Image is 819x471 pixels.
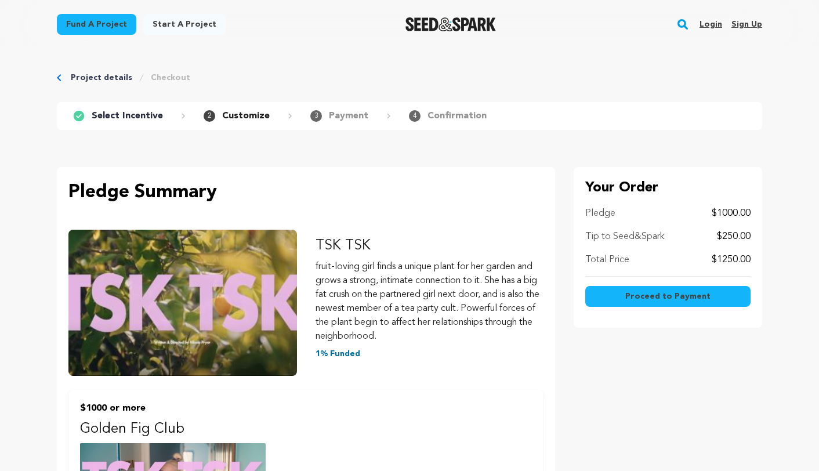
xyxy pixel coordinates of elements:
p: Your Order [585,179,751,197]
p: Customize [222,109,270,123]
img: Seed&Spark Logo Dark Mode [405,17,497,31]
p: Confirmation [427,109,487,123]
p: 1% Funded [316,348,544,360]
p: Pledge Summary [68,179,543,206]
a: Sign up [731,15,762,34]
p: Golden Fig Club [80,420,532,439]
button: Proceed to Payment [585,286,751,307]
img: TSK TSK image [68,230,297,376]
a: Fund a project [57,14,136,35]
a: Start a project [143,14,226,35]
span: 3 [310,110,322,122]
div: Breadcrumb [57,72,762,84]
p: $1250.00 [712,253,751,267]
p: TSK TSK [316,237,544,255]
span: 2 [204,110,215,122]
p: Payment [329,109,368,123]
a: Project details [71,72,132,84]
p: Total Price [585,253,629,267]
p: $1000.00 [712,206,751,220]
span: 4 [409,110,421,122]
p: Pledge [585,206,615,220]
p: fruit-loving girl finds a unique plant for her garden and grows a strong, intimate connection to ... [316,260,544,343]
a: Seed&Spark Homepage [405,17,497,31]
p: $1000 or more [80,401,532,415]
p: $250.00 [717,230,751,244]
span: Proceed to Payment [625,291,711,302]
p: Tip to Seed&Spark [585,230,664,244]
a: Login [700,15,722,34]
a: Checkout [151,72,190,84]
p: Select Incentive [92,109,163,123]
